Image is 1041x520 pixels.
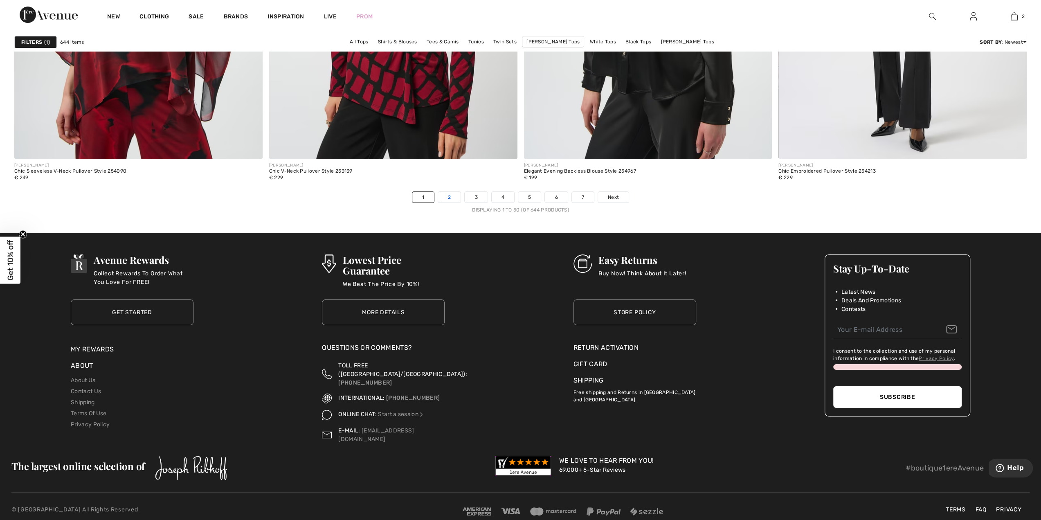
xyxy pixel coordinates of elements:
img: search the website [929,11,936,21]
a: More Details [322,299,445,325]
p: Collect Rewards To Order What You Love For FREE! [94,269,193,286]
span: Deals And Promotions [841,296,901,305]
div: Elegant Evening Backless Blouse Style 254967 [524,169,636,174]
h3: Lowest Price Guarantee [343,254,445,276]
a: [EMAIL_ADDRESS][DOMAIN_NAME] [338,427,414,443]
a: Gift Card [573,359,696,369]
a: Twin Sets [489,36,521,47]
a: [PERSON_NAME] Tops [657,36,718,47]
img: International [322,394,332,403]
div: Questions or Comments? [322,343,445,357]
a: 3 [465,192,487,203]
a: Shirts & Blouses [374,36,421,47]
a: Start a session [378,411,424,418]
strong: Sort By [980,39,1002,45]
img: Lowest Price Guarantee [322,254,336,273]
a: Brands [224,13,248,22]
p: Buy Now! Think About It Later! [598,269,686,286]
span: Next [608,194,619,201]
span: € 229 [269,175,283,180]
a: My Rewards [71,345,114,353]
span: 2 [1022,13,1025,20]
a: Tees & Camis [423,36,463,47]
a: 4 [492,192,514,203]
a: 2 [994,11,1034,21]
div: We Love To Hear From You! [559,456,654,466]
div: : Newest [980,38,1027,46]
span: TOLL FREE ([GEOGRAPHIC_DATA]/[GEOGRAPHIC_DATA]): [338,362,467,378]
a: 6 [545,192,567,203]
a: Get Started [71,299,193,325]
img: Easy Returns [573,254,592,273]
a: Store Policy [573,299,696,325]
button: Close teaser [19,230,27,238]
a: Privacy [992,505,1025,514]
span: € 249 [14,175,29,180]
p: Free shipping and Returns in [GEOGRAPHIC_DATA] and [GEOGRAPHIC_DATA]. [573,385,696,403]
a: New [107,13,120,22]
img: Online Chat [322,410,332,420]
h3: Easy Returns [598,254,686,265]
span: E-MAIL: [338,427,360,434]
label: I consent to the collection and use of my personal information in compliance with the . [833,347,962,362]
span: Inspiration [268,13,304,22]
a: Clothing [139,13,169,22]
span: 644 items [60,38,84,46]
img: Toll Free (Canada/US) [322,361,332,387]
input: Your E-mail Address [833,321,962,339]
span: 1 [44,38,50,46]
a: Contact Us [71,388,101,395]
a: Prom [356,12,373,21]
span: Contests [841,305,866,313]
strong: Filters [21,38,42,46]
a: 1 [412,192,434,203]
a: About Us [71,377,95,384]
img: Contact us [322,426,332,443]
div: [PERSON_NAME] [778,162,875,169]
span: € 199 [524,175,537,180]
div: [PERSON_NAME] [14,162,126,169]
div: Chic Embroidered Pullover Style 254213 [778,169,875,174]
p: © [GEOGRAPHIC_DATA] All Rights Reserved [11,505,351,514]
p: #boutique1ereAvenue [905,463,984,474]
a: Sign In [963,11,983,22]
span: INTERNATIONAL: [338,394,384,401]
img: Joseph Ribkoff [155,456,227,480]
a: 7 [572,192,594,203]
a: Terms [942,505,970,514]
a: Shipping [573,376,603,384]
p: We Beat The Price By 10%! [343,280,445,296]
a: Privacy Policy [919,356,953,361]
div: Return Activation [573,343,696,353]
span: The largest online selection of [11,459,145,473]
span: € 229 [778,175,793,180]
img: 1ère Avenue [20,7,78,23]
div: [PERSON_NAME] [524,162,636,169]
a: 5 [518,192,541,203]
iframe: Opens a widget where you can find more information [989,459,1033,479]
img: My Info [970,11,977,21]
a: [PERSON_NAME] Tops [522,36,584,47]
a: [PHONE_NUMBER] [338,379,392,386]
span: ONLINE CHAT: [338,411,377,418]
img: Paypal [587,507,621,515]
img: Customer Reviews [495,456,551,475]
span: Latest News [841,288,875,296]
div: Chic V-Neck Pullover Style 253139 [269,169,353,174]
a: Terms Of Use [71,410,107,417]
nav: Page navigation [14,191,1027,214]
div: Displaying 1 to 50 (of 644 products) [14,206,1027,214]
a: 69,000+ 5-Star Reviews [559,466,626,473]
a: Live [324,12,337,21]
a: FAQ [971,505,990,514]
img: Visa [501,508,520,514]
div: Chic Sleeveless V-Neck Pullover Style 254090 [14,169,126,174]
img: My Bag [1011,11,1018,21]
span: Get 10% off [6,240,15,280]
div: [PERSON_NAME] [269,162,353,169]
a: Privacy Policy [71,421,110,428]
img: Online Chat [418,412,424,417]
img: Avenue Rewards [71,254,87,273]
h3: Avenue Rewards [94,254,193,265]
